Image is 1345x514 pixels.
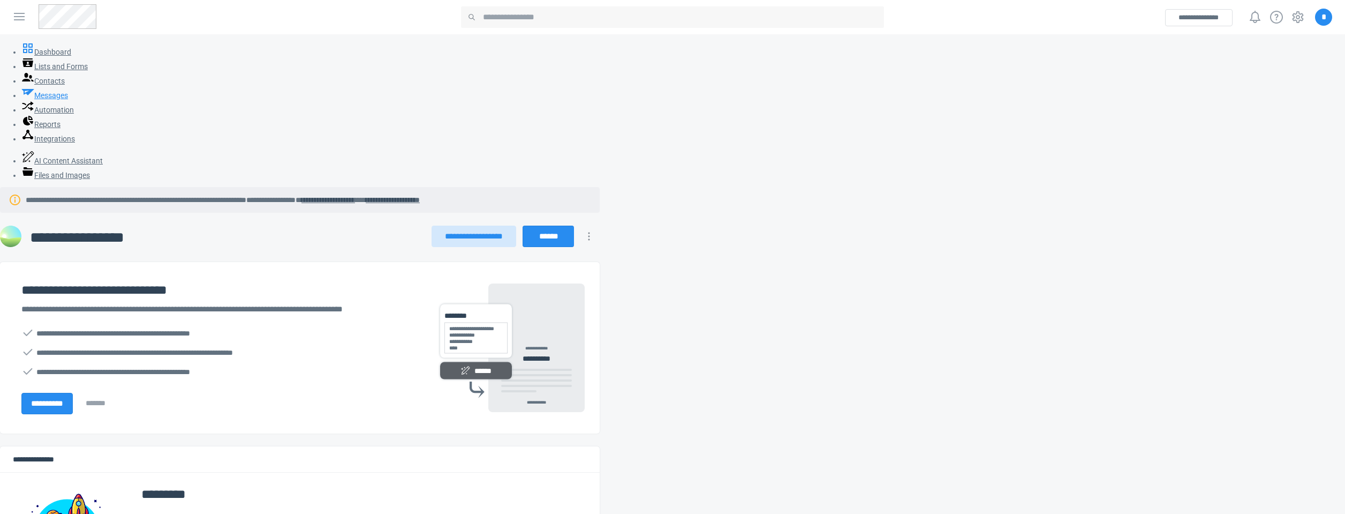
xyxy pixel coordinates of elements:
span: Integrations [34,135,75,143]
a: Files and Images [21,171,90,180]
a: AI Content Assistant [21,157,103,165]
a: Messages [21,91,68,100]
a: Dashboard [21,48,71,56]
span: AI Content Assistant [34,157,103,165]
span: Contacts [34,77,65,85]
a: Automation [21,106,74,114]
span: Messages [34,91,68,100]
span: Files and Images [34,171,90,180]
a: Lists and Forms [21,62,88,71]
a: Contacts [21,77,65,85]
span: Lists and Forms [34,62,88,71]
span: Automation [34,106,74,114]
a: Integrations [21,135,75,143]
a: Reports [21,120,61,129]
span: Dashboard [34,48,71,56]
span: Reports [34,120,61,129]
